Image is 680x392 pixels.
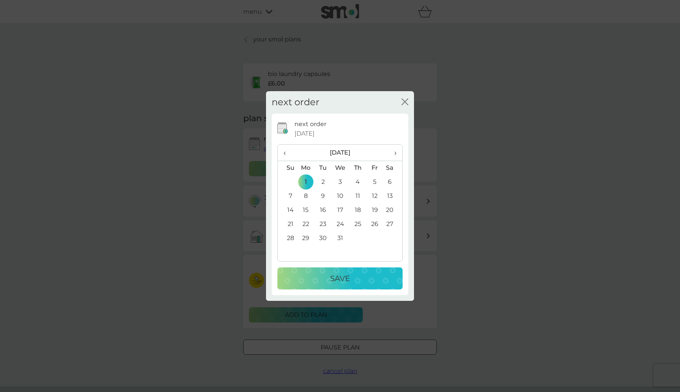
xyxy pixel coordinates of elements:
[366,175,383,189] td: 5
[278,231,297,245] td: 28
[278,217,297,231] td: 21
[332,189,349,203] td: 10
[297,217,315,231] td: 22
[332,161,349,175] th: We
[330,272,350,285] p: Save
[366,161,383,175] th: Fr
[332,217,349,231] td: 24
[277,267,403,289] button: Save
[383,217,402,231] td: 27
[389,145,397,161] span: ›
[315,231,332,245] td: 30
[297,231,315,245] td: 29
[297,175,315,189] td: 1
[315,161,332,175] th: Tu
[283,145,291,161] span: ‹
[294,119,326,129] p: next order
[315,189,332,203] td: 9
[332,203,349,217] td: 17
[297,161,315,175] th: Mo
[366,217,383,231] td: 26
[332,231,349,245] td: 31
[297,203,315,217] td: 15
[349,189,366,203] td: 11
[349,203,366,217] td: 18
[278,189,297,203] td: 7
[294,129,315,139] span: [DATE]
[278,161,297,175] th: Su
[332,175,349,189] td: 3
[349,161,366,175] th: Th
[278,203,297,217] td: 14
[366,203,383,217] td: 19
[383,175,402,189] td: 6
[349,217,366,231] td: 25
[315,203,332,217] td: 16
[383,203,402,217] td: 20
[272,97,320,108] h2: next order
[349,175,366,189] td: 4
[315,175,332,189] td: 2
[383,161,402,175] th: Sa
[401,98,408,106] button: close
[366,189,383,203] td: 12
[297,145,383,161] th: [DATE]
[297,189,315,203] td: 8
[383,189,402,203] td: 13
[315,217,332,231] td: 23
